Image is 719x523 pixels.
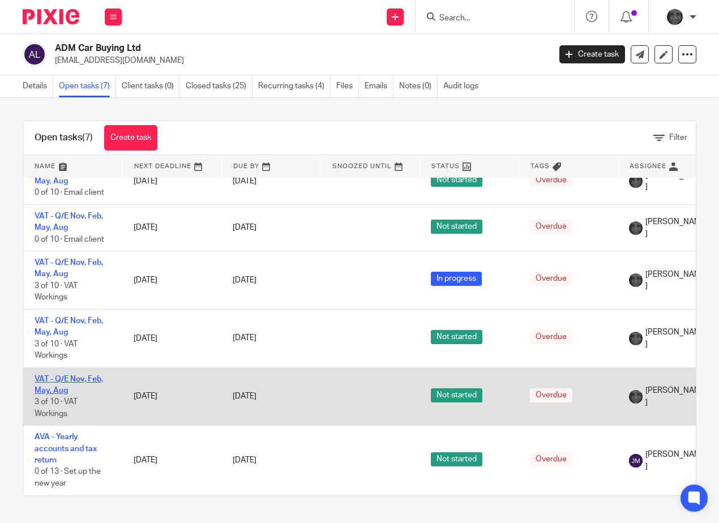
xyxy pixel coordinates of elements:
[35,212,103,232] a: VAT - Q/E Nov, Feb, May, Aug
[35,189,104,197] span: 0 of 10 · Email client
[35,398,78,418] span: 3 of 10 · VAT Workings
[258,75,331,97] a: Recurring tasks (4)
[35,468,101,488] span: 0 of 13 · Set up the new year
[629,390,643,404] img: Snapchat-1387757528.jpg
[559,45,625,63] a: Create task
[669,134,687,142] span: Filter
[645,385,705,408] span: [PERSON_NAME]
[431,388,482,402] span: Not started
[122,251,221,310] td: [DATE]
[530,163,550,169] span: Tags
[35,433,97,464] a: AVA - Yearly accounts and tax return
[82,133,93,142] span: (7)
[23,9,79,24] img: Pixie
[55,42,445,54] h2: ADM Car Buying Ltd
[23,75,53,97] a: Details
[35,282,78,302] span: 3 of 10 · VAT Workings
[104,125,157,151] a: Create task
[122,75,180,97] a: Client tasks (0)
[629,454,643,468] img: svg%3E
[645,449,705,472] span: [PERSON_NAME]
[122,309,221,367] td: [DATE]
[35,259,103,278] a: VAT - Q/E Nov, Feb, May, Aug
[399,75,438,97] a: Notes (0)
[530,272,572,286] span: Overdue
[530,452,572,466] span: Overdue
[336,75,359,97] a: Files
[35,340,78,360] span: 3 of 10 · VAT Workings
[233,456,256,464] span: [DATE]
[431,163,460,169] span: Status
[629,221,643,235] img: Snapchat-1387757528.jpg
[645,327,705,350] span: [PERSON_NAME]
[629,332,643,345] img: Snapchat-1387757528.jpg
[233,224,256,232] span: [DATE]
[233,335,256,342] span: [DATE]
[35,317,103,336] a: VAT - Q/E Nov, Feb, May, Aug
[645,216,705,239] span: [PERSON_NAME]
[431,173,482,187] span: Not started
[35,375,103,395] a: VAT - Q/E Nov, Feb, May, Aug
[645,269,705,292] span: [PERSON_NAME]
[431,452,482,466] span: Not started
[55,55,542,66] p: [EMAIL_ADDRESS][DOMAIN_NAME]
[431,220,482,234] span: Not started
[629,273,643,287] img: Snapchat-1387757528.jpg
[23,42,46,66] img: svg%3E
[35,132,93,144] h1: Open tasks
[431,272,482,286] span: In progress
[666,8,684,26] img: Snapchat-1387757528.jpg
[186,75,252,97] a: Closed tasks (25)
[365,75,393,97] a: Emails
[530,388,572,402] span: Overdue
[645,170,705,193] span: [PERSON_NAME]
[233,393,256,401] span: [DATE]
[122,367,221,426] td: [DATE]
[233,177,256,185] span: [DATE]
[530,173,572,187] span: Overdue
[59,75,116,97] a: Open tasks (7)
[35,235,104,243] span: 0 of 10 · Email client
[530,330,572,344] span: Overdue
[530,220,572,234] span: Overdue
[431,330,482,344] span: Not started
[233,276,256,284] span: [DATE]
[443,75,484,97] a: Audit logs
[122,158,221,204] td: [DATE]
[629,174,643,188] img: Snapchat-1387757528.jpg
[122,426,221,495] td: [DATE]
[438,14,540,24] input: Search
[122,204,221,251] td: [DATE]
[332,163,392,169] span: Snoozed Until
